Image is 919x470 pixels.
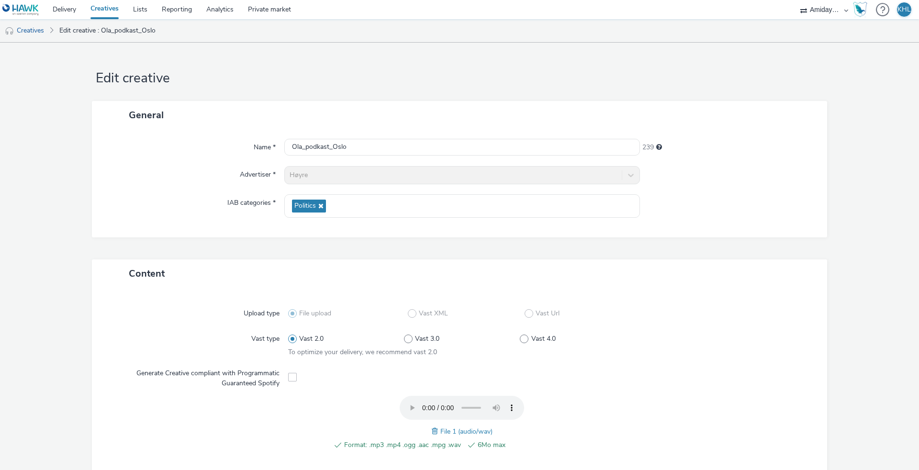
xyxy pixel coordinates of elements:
span: Vast 2.0 [299,334,324,344]
span: Vast 4.0 [531,334,556,344]
span: To optimize your delivery, we recommend vast 2.0 [288,347,437,357]
span: File upload [299,309,331,318]
span: Vast 3.0 [415,334,439,344]
img: audio [5,26,14,36]
span: 6Mo max [478,439,594,451]
label: Upload type [240,305,283,318]
span: General [129,109,164,122]
label: Generate Creative compliant with Programmatic Guaranteed Spotify [109,365,283,388]
img: Hawk Academy [853,2,867,17]
label: Vast type [247,330,283,344]
label: Advertiser * [236,166,280,179]
span: Format: .mp3 .mp4 .ogg .aac .mpg .wav [344,439,461,451]
span: Vast Url [536,309,560,318]
a: Hawk Academy [853,2,871,17]
span: Content [129,267,165,280]
img: undefined Logo [2,4,39,16]
div: Maximum 255 characters [656,143,662,152]
span: 239 [642,143,654,152]
span: Vast XML [419,309,448,318]
input: Name [284,139,640,156]
div: KHL [897,2,911,17]
label: IAB categories * [224,194,280,208]
span: Politics [294,202,316,210]
label: Name * [250,139,280,152]
span: File 1 (audio/wav) [440,427,493,436]
a: Edit creative : Ola_podkast_Oslo [55,19,160,42]
h1: Edit creative [92,69,827,88]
